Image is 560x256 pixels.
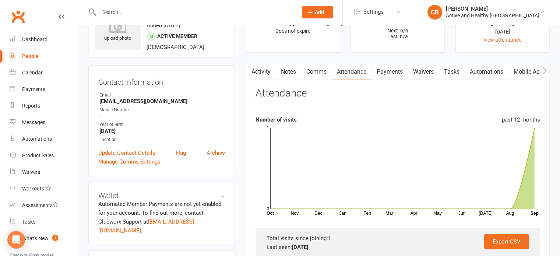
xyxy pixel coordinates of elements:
input: Search... [97,7,292,17]
a: Archive [207,148,225,157]
div: [PERSON_NAME] [446,6,539,12]
div: $0.00 [358,18,438,26]
a: Messages [10,114,78,131]
div: Tasks [22,219,35,225]
strong: - [99,113,225,119]
div: People [22,53,39,59]
strong: Number of visits [256,116,297,123]
h3: Wallet [98,192,225,200]
a: Product Sales [10,147,78,164]
div: Product Sales [22,152,54,158]
p: Next: n/a Last: n/a [358,28,438,39]
span: Settings [363,4,384,20]
strong: [DATE] [99,128,225,134]
div: Assessments [22,202,59,208]
a: Export CSV [484,234,529,249]
div: What's New [22,235,49,241]
no-payment-system: Automated Member Payments are not yet enabled for your account. To find out more, contact Clubwor... [98,201,221,234]
div: Messages [22,119,45,125]
span: 1 [52,235,58,241]
a: [EMAIL_ADDRESS][DOMAIN_NAME] [98,218,194,234]
a: Automations [465,63,508,80]
div: Email [99,92,225,99]
div: Automations [22,136,52,142]
div: past 12 months [502,115,540,124]
div: Year of Birth [99,121,225,128]
time: Added [DATE] [147,22,180,29]
a: Attendance [332,63,371,80]
div: [DATE] [462,28,543,36]
a: Update Contact Details [98,148,155,157]
strong: 1 [328,235,331,242]
span: Active member [157,33,197,39]
div: Last seen: [267,243,529,252]
a: Waivers [10,164,78,180]
span: [DEMOGRAPHIC_DATA] [147,44,204,50]
strong: [DATE] [292,244,308,250]
a: Tasks [439,63,465,80]
div: Calendar [22,70,43,76]
a: Dashboard [10,31,78,48]
a: What's New1 [10,230,78,247]
button: Add [302,6,333,18]
a: Payments [10,81,78,98]
div: Payments [22,86,45,92]
div: [DATE] [462,18,543,26]
a: Activity [246,63,276,80]
div: Mobile Number [99,106,225,113]
div: Active and Healthy [GEOGRAPHIC_DATA] [446,12,539,19]
a: Comms [301,63,332,80]
div: Reports [22,103,40,109]
div: Open Intercom Messenger [7,231,25,249]
div: CB [427,5,442,20]
a: Notes [276,63,301,80]
div: Location [99,136,225,143]
div: upload photo [95,18,141,42]
span: Add [315,9,324,15]
a: Workouts [10,180,78,197]
a: Assessments [10,197,78,214]
div: Dashboard [22,36,47,42]
div: Workouts [22,186,44,192]
a: Tasks [10,214,78,230]
a: Clubworx [9,7,27,26]
a: Waivers [408,63,439,80]
a: Automations [10,131,78,147]
a: Calendar [10,64,78,81]
a: Reports [10,98,78,114]
a: People [10,48,78,64]
div: Waivers [22,169,40,175]
a: view attendance [484,37,521,43]
a: Manage Comms Settings [98,157,161,166]
a: Payments [371,63,408,80]
strong: [EMAIL_ADDRESS][DOMAIN_NAME] [99,98,225,105]
h3: Attendance [256,88,307,99]
h3: Contact information [98,75,225,86]
a: Mobile App [508,63,548,80]
div: Total visits since joining: [267,234,529,243]
span: Does not expire [275,28,310,34]
a: Flag [176,148,186,157]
